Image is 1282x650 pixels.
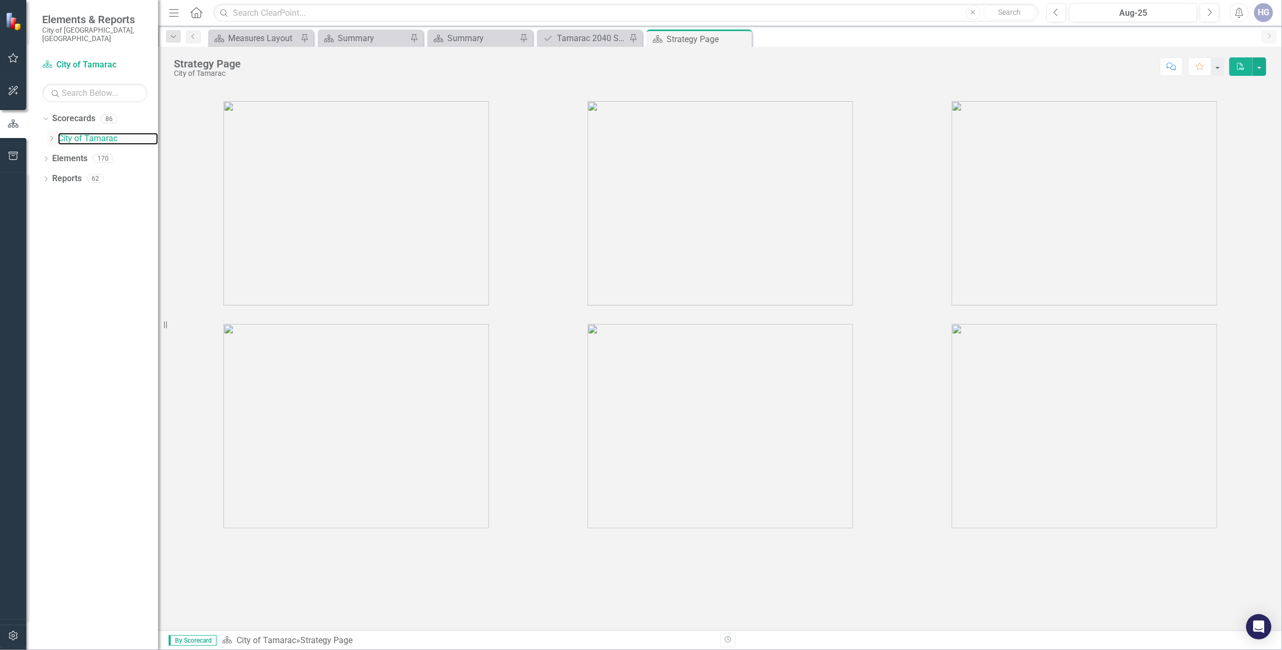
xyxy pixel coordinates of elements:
[52,113,95,125] a: Scorecards
[237,635,296,645] a: City of Tamarac
[223,101,489,306] img: tamarac1%20v3.png
[540,32,627,45] a: Tamarac 2040 Strategic Plan - Departmental Action Plan
[1069,3,1197,22] button: Aug-25
[588,324,853,528] img: tamarac5%20v2.png
[983,5,1036,20] button: Search
[52,153,87,165] a: Elements
[174,58,241,70] div: Strategy Page
[1254,3,1273,22] button: HG
[557,32,627,45] div: Tamarac 2040 Strategic Plan - Departmental Action Plan
[5,12,24,31] img: ClearPoint Strategy
[1073,7,1193,19] div: Aug-25
[101,114,118,123] div: 86
[430,32,517,45] a: Summary
[58,133,158,145] a: City of Tamarac
[338,32,407,45] div: Summary
[1246,614,1271,639] div: Open Intercom Messenger
[998,8,1021,16] span: Search
[211,32,298,45] a: Measures Layout
[42,26,148,43] small: City of [GEOGRAPHIC_DATA], [GEOGRAPHIC_DATA]
[87,174,104,183] div: 62
[222,635,712,647] div: »
[213,4,1039,22] input: Search ClearPoint...
[952,324,1217,528] img: tamarac6%20v2.png
[42,59,148,71] a: City of Tamarac
[588,101,853,306] img: tamarac2%20v3.png
[174,70,241,77] div: City of Tamarac
[667,33,749,46] div: Strategy Page
[228,32,298,45] div: Measures Layout
[42,84,148,102] input: Search Below...
[93,154,113,163] div: 170
[320,32,407,45] a: Summary
[169,635,217,646] span: By Scorecard
[223,324,489,528] img: tamarac4%20v2.png
[447,32,517,45] div: Summary
[300,635,353,645] div: Strategy Page
[42,13,148,26] span: Elements & Reports
[52,173,82,185] a: Reports
[952,101,1217,306] img: tamarac3%20v3.png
